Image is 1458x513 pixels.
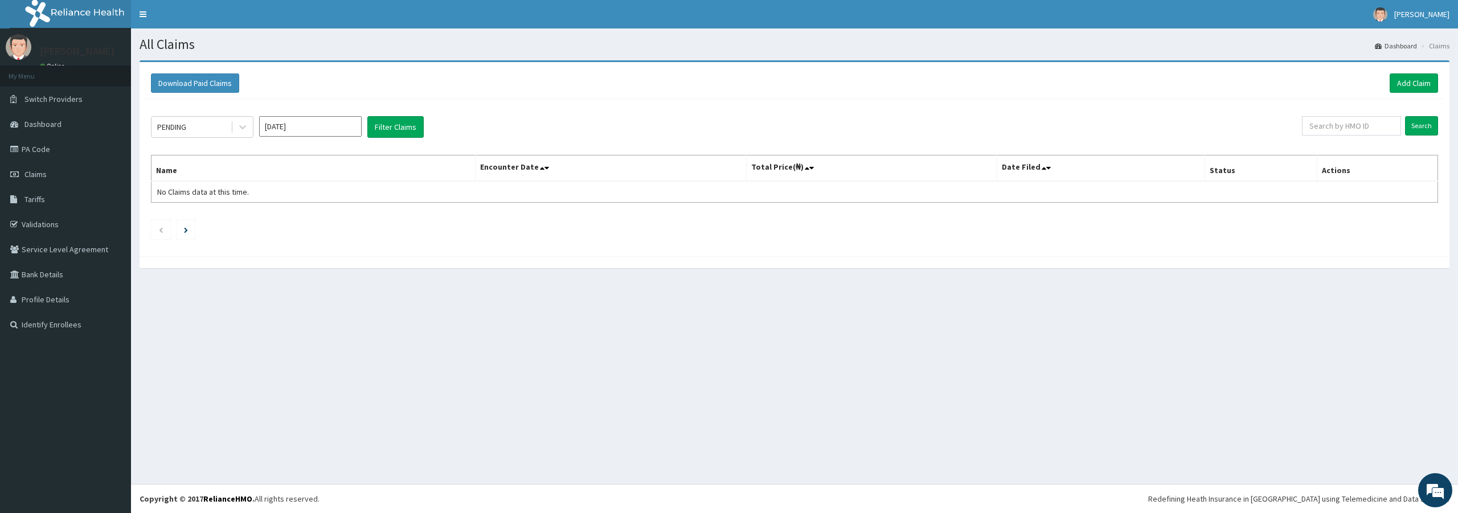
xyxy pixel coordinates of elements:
div: Redefining Heath Insurance in [GEOGRAPHIC_DATA] using Telemedicine and Data Science! [1148,493,1449,504]
footer: All rights reserved. [131,484,1458,513]
span: Dashboard [24,119,62,129]
th: Total Price(₦) [746,155,997,182]
th: Name [151,155,476,182]
a: Next page [184,224,188,235]
img: User Image [1373,7,1387,22]
a: RelianceHMO [203,494,252,504]
th: Actions [1317,155,1437,182]
button: Download Paid Claims [151,73,239,93]
h1: All Claims [140,37,1449,52]
a: Previous page [158,224,163,235]
input: Search [1405,116,1438,136]
span: Switch Providers [24,94,83,104]
a: Add Claim [1390,73,1438,93]
button: Filter Claims [367,116,424,138]
th: Date Filed [997,155,1205,182]
span: [PERSON_NAME] [1394,9,1449,19]
p: [PERSON_NAME] [40,46,114,56]
th: Encounter Date [476,155,747,182]
a: Dashboard [1375,41,1417,51]
span: Claims [24,169,47,179]
input: Select Month and Year [259,116,362,137]
li: Claims [1418,41,1449,51]
span: No Claims data at this time. [157,187,249,197]
a: Online [40,62,67,70]
span: Tariffs [24,194,45,204]
div: PENDING [157,121,186,133]
strong: Copyright © 2017 . [140,494,255,504]
img: User Image [6,34,31,60]
th: Status [1205,155,1317,182]
input: Search by HMO ID [1302,116,1401,136]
